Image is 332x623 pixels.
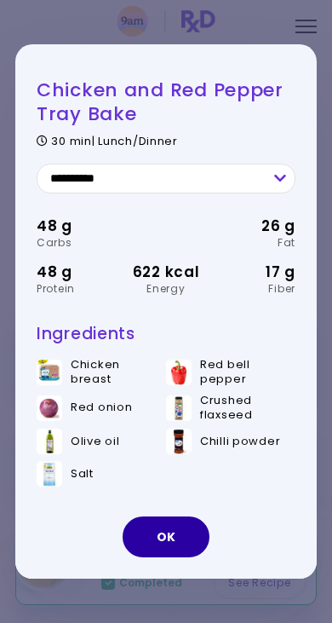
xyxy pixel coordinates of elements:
[37,324,295,345] h3: Ingredients
[209,215,295,238] div: 26 g
[37,131,295,147] div: 30 min | Lunch/Dinner
[37,261,123,284] div: 48 g
[123,261,209,284] div: 622 kcal
[37,215,123,238] div: 48 g
[71,435,119,449] span: Olive oil
[209,261,295,284] div: 17 g
[37,66,295,127] h2: Chicken and Red Pepper Tray Bake
[123,284,209,294] div: Energy
[123,516,209,557] button: OK
[71,401,132,415] span: Red onion
[209,238,295,248] div: Fat
[200,394,283,423] span: Crushed flaxseed
[37,238,123,248] div: Carbs
[209,284,295,294] div: Fiber
[200,435,280,449] span: Chilli powder
[200,358,283,387] span: Red bell pepper
[71,358,153,387] span: Chicken breast
[71,467,94,482] span: Salt
[37,284,123,294] div: Protein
